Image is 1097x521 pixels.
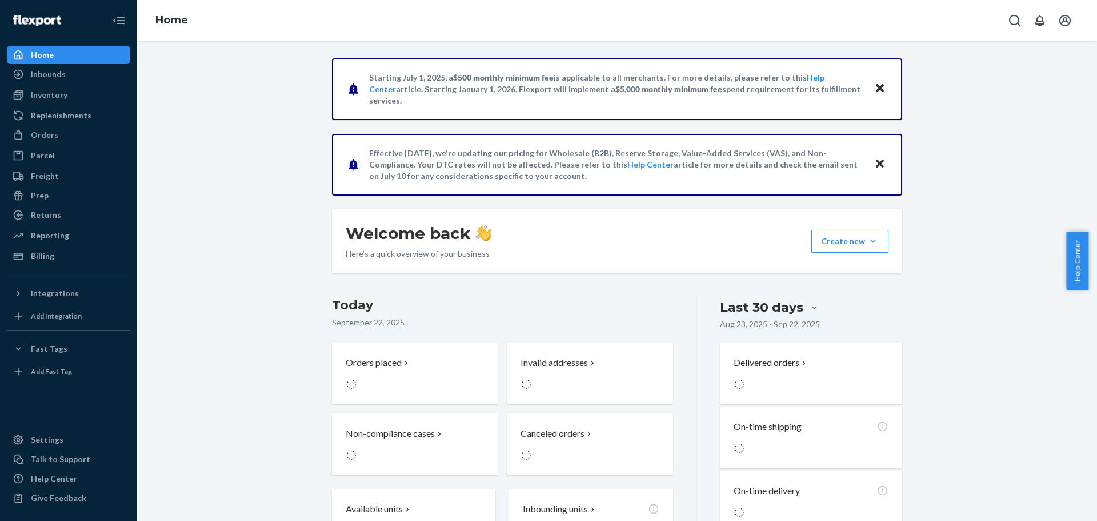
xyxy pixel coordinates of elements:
[521,356,588,369] p: Invalid addresses
[346,248,491,260] p: Here’s a quick overview of your business
[31,89,67,101] div: Inventory
[7,363,130,381] a: Add Fast Tag
[811,230,888,253] button: Create new
[31,69,66,80] div: Inbounds
[7,340,130,358] button: Fast Tags
[1066,232,1088,290] button: Help Center
[332,317,673,328] p: September 22, 2025
[146,4,197,37] ol: breadcrumbs
[346,503,403,516] p: Available units
[31,129,58,141] div: Orders
[13,15,61,26] img: Flexport logo
[521,427,584,440] p: Canceled orders
[31,110,91,121] div: Replenishments
[31,209,61,221] div: Returns
[7,167,130,185] a: Freight
[7,46,130,64] a: Home
[7,146,130,165] a: Parcel
[31,454,90,465] div: Talk to Support
[872,156,887,173] button: Close
[7,284,130,303] button: Integrations
[7,126,130,144] a: Orders
[31,367,72,376] div: Add Fast Tag
[872,81,887,97] button: Close
[31,492,86,504] div: Give Feedback
[1003,9,1026,32] button: Open Search Box
[31,230,69,241] div: Reporting
[332,343,498,404] button: Orders placed
[1028,9,1051,32] button: Open notifications
[155,14,188,26] a: Home
[332,296,673,315] h3: Today
[475,225,491,241] img: hand-wave emoji
[1054,9,1076,32] button: Open account menu
[523,503,588,516] p: Inbounding units
[7,470,130,488] a: Help Center
[31,150,55,161] div: Parcel
[31,170,59,182] div: Freight
[31,288,79,299] div: Integrations
[7,106,130,125] a: Replenishments
[7,431,130,449] a: Settings
[369,72,863,106] p: Starting July 1, 2025, a is applicable to all merchants. For more details, please refer to this a...
[7,186,130,205] a: Prep
[7,65,130,83] a: Inbounds
[7,206,130,224] a: Returns
[734,420,802,433] p: On-time shipping
[507,413,672,475] button: Canceled orders
[453,73,554,82] span: $500 monthly minimum fee
[7,489,130,507] button: Give Feedback
[31,434,63,446] div: Settings
[346,356,402,369] p: Orders placed
[720,299,803,316] div: Last 30 days
[7,307,130,325] a: Add Integration
[7,86,130,104] a: Inventory
[627,160,674,169] a: Help Center
[346,427,435,440] p: Non-compliance cases
[720,319,820,330] p: Aug 23, 2025 - Sep 22, 2025
[332,413,498,475] button: Non-compliance cases
[31,311,82,321] div: Add Integration
[31,343,67,355] div: Fast Tags
[107,9,130,32] button: Close Navigation
[31,49,54,61] div: Home
[615,84,722,94] span: $5,000 monthly minimum fee
[734,356,808,369] button: Delivered orders
[346,223,491,244] h1: Welcome back
[507,343,672,404] button: Invalid addresses
[7,247,130,265] a: Billing
[369,148,863,182] p: Effective [DATE], we're updating our pricing for Wholesale (B2B), Reserve Storage, Value-Added Se...
[31,190,49,201] div: Prep
[31,250,54,262] div: Billing
[7,226,130,245] a: Reporting
[734,484,800,498] p: On-time delivery
[7,450,130,468] button: Talk to Support
[31,473,77,484] div: Help Center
